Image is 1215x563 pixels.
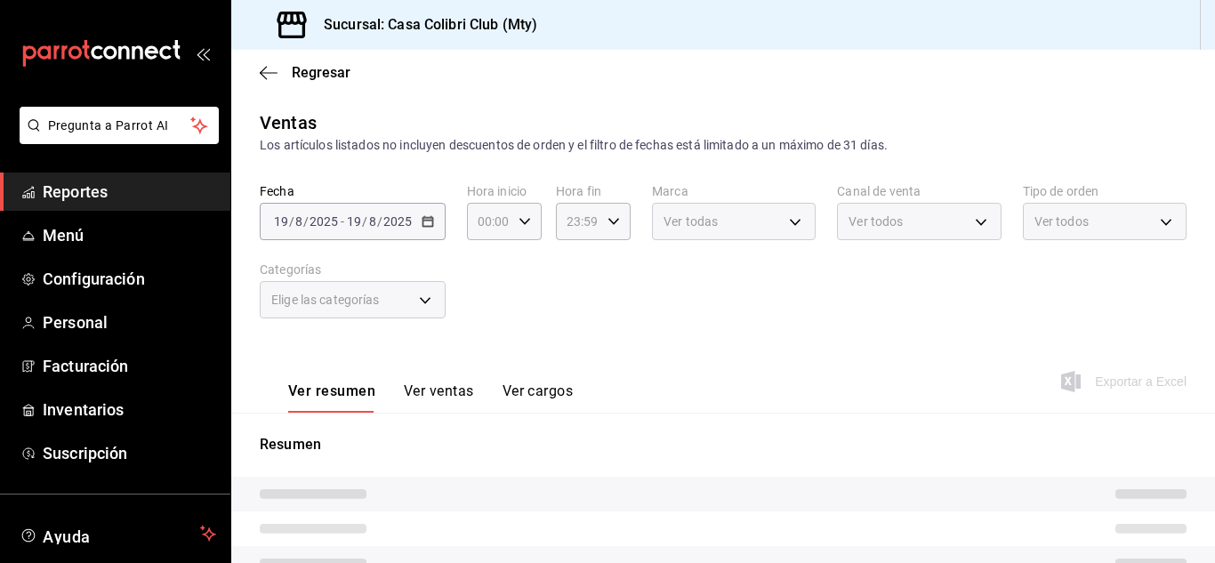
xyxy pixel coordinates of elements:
button: Pregunta a Parrot AI [20,107,219,144]
button: open_drawer_menu [196,46,210,60]
span: / [289,214,294,229]
span: Configuración [43,267,216,291]
span: / [377,214,382,229]
h3: Sucursal: Casa Colibri Club (Mty) [310,14,537,36]
label: Categorías [260,263,446,276]
span: Ver todos [849,213,903,230]
div: Los artículos listados no incluyen descuentos de orden y el filtro de fechas está limitado a un m... [260,136,1187,155]
a: Pregunta a Parrot AI [12,129,219,148]
span: / [303,214,309,229]
span: Ver todas [664,213,718,230]
span: - [341,214,344,229]
p: Resumen [260,434,1187,455]
span: Reportes [43,180,216,204]
span: Suscripción [43,441,216,465]
input: -- [368,214,377,229]
span: / [362,214,367,229]
span: Pregunta a Parrot AI [48,117,191,135]
button: Ver resumen [288,382,375,413]
span: Regresar [292,64,350,81]
span: Personal [43,310,216,334]
input: -- [346,214,362,229]
span: Ver todos [1034,213,1089,230]
label: Tipo de orden [1023,185,1187,197]
button: Ver ventas [404,382,474,413]
label: Marca [652,185,816,197]
span: Menú [43,223,216,247]
label: Canal de venta [837,185,1001,197]
span: Facturación [43,354,216,378]
span: Elige las categorías [271,291,380,309]
label: Hora inicio [467,185,542,197]
input: -- [294,214,303,229]
label: Fecha [260,185,446,197]
span: Ayuda [43,523,193,544]
input: -- [273,214,289,229]
button: Ver cargos [503,382,574,413]
label: Hora fin [556,185,631,197]
input: ---- [382,214,413,229]
span: Inventarios [43,398,216,422]
button: Regresar [260,64,350,81]
div: Ventas [260,109,317,136]
input: ---- [309,214,339,229]
div: navigation tabs [288,382,573,413]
